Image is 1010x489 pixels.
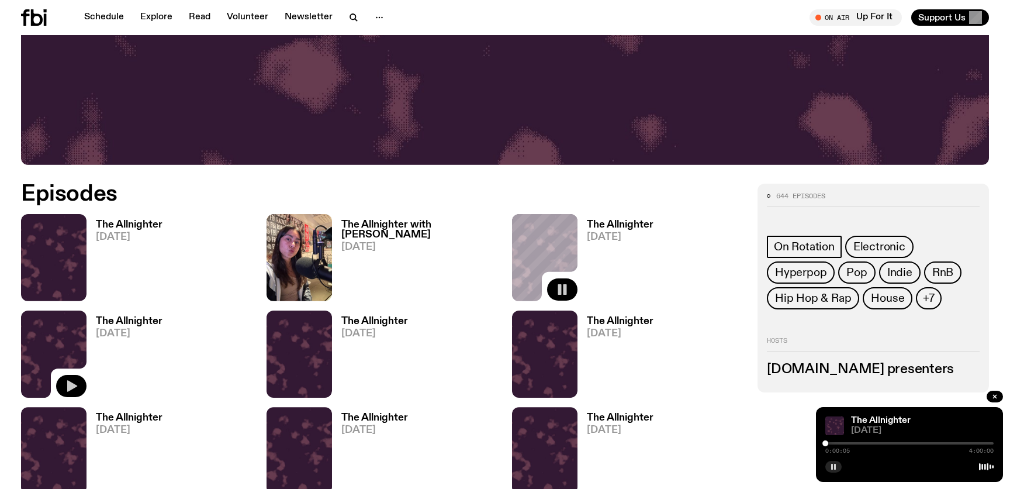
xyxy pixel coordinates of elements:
[220,9,275,26] a: Volunteer
[577,316,653,398] a: The Allnighter[DATE]
[911,9,989,26] button: Support Us
[767,236,842,258] a: On Rotation
[887,266,912,279] span: Indie
[775,266,826,279] span: Hyperpop
[846,266,867,279] span: Pop
[96,413,162,423] h3: The Allnighter
[851,426,994,435] span: [DATE]
[916,287,942,309] button: +7
[825,448,850,454] span: 0:00:05
[341,329,408,339] span: [DATE]
[87,316,162,398] a: The Allnighter[DATE]
[341,413,408,423] h3: The Allnighter
[96,220,162,230] h3: The Allnighter
[133,9,179,26] a: Explore
[577,220,653,301] a: The Allnighter[DATE]
[587,316,653,326] h3: The Allnighter
[923,292,935,305] span: +7
[21,184,662,205] h2: Episodes
[879,261,921,284] a: Indie
[776,193,825,199] span: 644 episodes
[918,12,966,23] span: Support Us
[767,261,835,284] a: Hyperpop
[587,220,653,230] h3: The Allnighter
[774,240,835,253] span: On Rotation
[775,292,851,305] span: Hip Hop & Rap
[838,261,875,284] a: Pop
[332,220,498,301] a: The Allnighter with [PERSON_NAME][DATE]
[851,416,911,425] a: The Allnighter
[587,232,653,242] span: [DATE]
[810,9,902,26] button: On AirUp For It
[77,9,131,26] a: Schedule
[341,242,498,252] span: [DATE]
[932,266,953,279] span: RnB
[969,448,994,454] span: 4:00:00
[871,292,904,305] span: House
[96,316,162,326] h3: The Allnighter
[863,287,912,309] a: House
[341,220,498,240] h3: The Allnighter with [PERSON_NAME]
[924,261,961,284] a: RnB
[87,220,162,301] a: The Allnighter[DATE]
[587,425,653,435] span: [DATE]
[767,287,859,309] a: Hip Hop & Rap
[853,240,905,253] span: Electronic
[332,316,408,398] a: The Allnighter[DATE]
[767,338,980,352] h2: Hosts
[341,316,408,326] h3: The Allnighter
[767,363,980,376] h3: [DOMAIN_NAME] presenters
[587,413,653,423] h3: The Allnighter
[278,9,340,26] a: Newsletter
[96,329,162,339] span: [DATE]
[341,425,408,435] span: [DATE]
[182,9,217,26] a: Read
[96,232,162,242] span: [DATE]
[845,236,914,258] a: Electronic
[96,425,162,435] span: [DATE]
[587,329,653,339] span: [DATE]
